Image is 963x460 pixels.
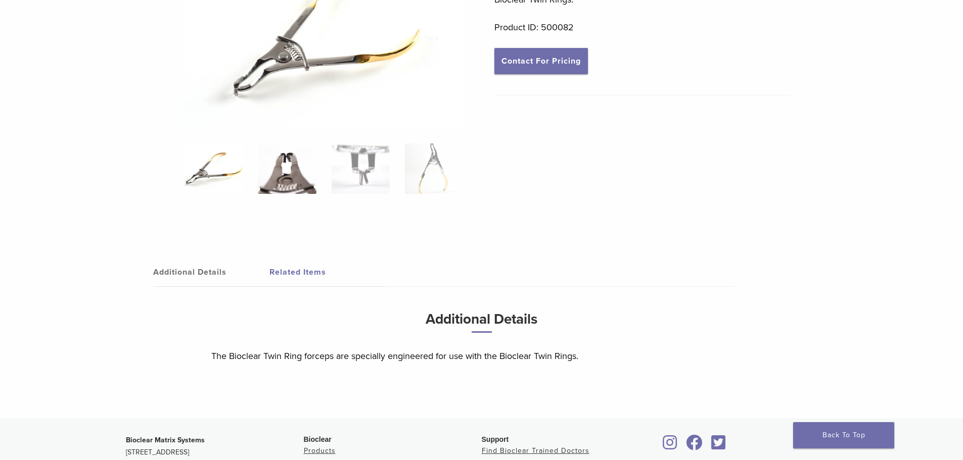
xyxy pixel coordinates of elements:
[304,435,332,443] span: Bioclear
[332,143,390,194] img: TwinRing Forceps (C12) - Image 3
[153,258,269,286] a: Additional Details
[269,258,386,286] a: Related Items
[793,422,894,448] a: Back To Top
[211,307,752,341] h3: Additional Details
[126,436,205,444] strong: Bioclear Matrix Systems
[482,435,509,443] span: Support
[258,143,316,194] img: TwinRing Forceps (C12) - Image 2
[405,143,463,194] img: TwinRing Forceps (C12) - Image 4
[708,441,729,451] a: Bioclear
[683,441,706,451] a: Bioclear
[185,143,243,194] img: TwinRing-Forceps-1-e1548842762567-324x324.jpg
[660,441,681,451] a: Bioclear
[494,48,588,74] a: Contact For Pricing
[211,348,752,364] p: The Bioclear Twin Ring forceps are specially engineered for use with the Bioclear Twin Rings.
[482,446,589,455] a: Find Bioclear Trained Doctors
[304,446,336,455] a: Products
[494,20,792,35] p: Product ID: 500082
